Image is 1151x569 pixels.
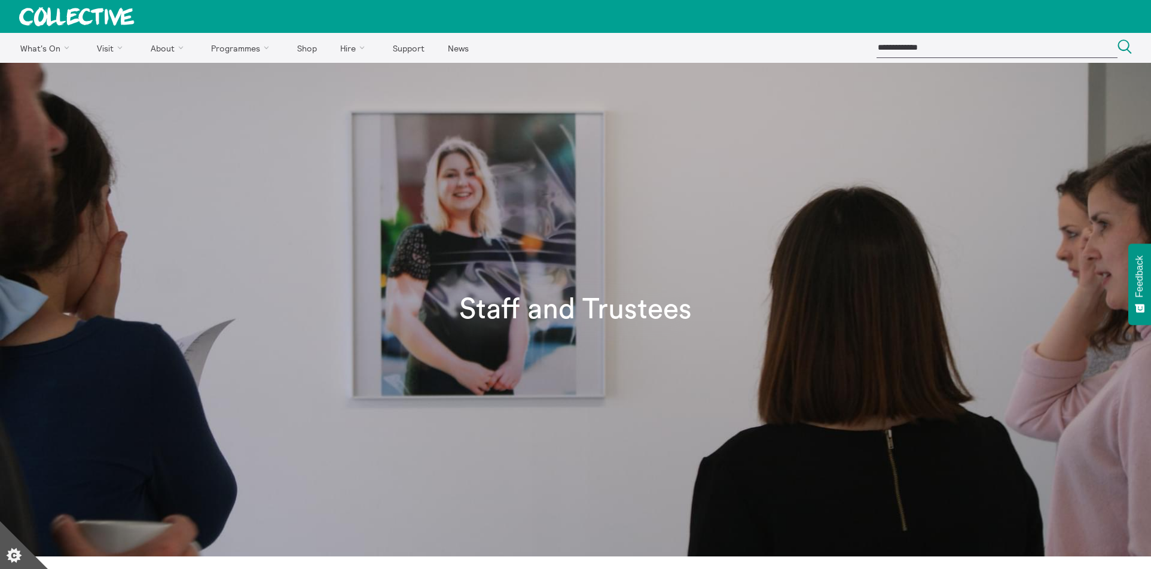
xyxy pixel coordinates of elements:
[140,33,199,63] a: About
[437,33,479,63] a: News
[87,33,138,63] a: Visit
[286,33,327,63] a: Shop
[1134,255,1145,297] span: Feedback
[201,33,285,63] a: Programmes
[382,33,435,63] a: Support
[330,33,380,63] a: Hire
[1128,244,1151,325] button: Feedback - Show survey
[10,33,84,63] a: What's On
